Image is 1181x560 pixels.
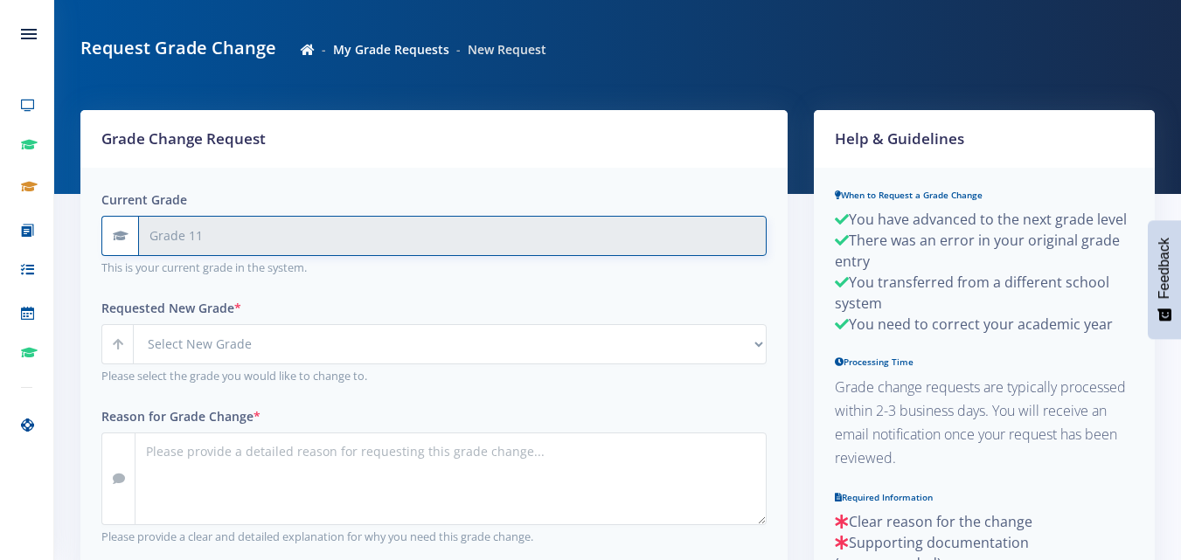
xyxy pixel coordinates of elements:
[1157,238,1172,299] span: Feedback
[835,376,1134,471] p: Grade change requests are typically processed within 2-3 business days. You will receive an email...
[101,128,537,150] h3: Grade Change Request
[835,189,1134,202] h6: When to Request a Grade Change
[835,128,1025,150] h3: Help & Guidelines
[101,407,261,425] label: Reason for Grade Change
[333,41,449,58] a: My Grade Requests
[835,209,1134,230] li: You have advanced to the next grade level
[835,314,1134,335] li: You need to correct your academic year
[80,35,276,61] h6: Request Grade Change
[101,259,767,276] small: This is your current grade in the system.
[449,40,546,59] li: New Request
[835,511,1134,532] li: Clear reason for the change
[101,368,767,384] small: Please select the grade you would like to change to.
[101,299,241,317] label: Requested New Grade
[101,190,187,209] label: Current Grade
[835,356,1134,369] h6: Processing Time
[835,230,1134,272] li: There was an error in your original grade entry
[835,272,1134,314] li: You transferred from a different school system
[1148,220,1181,339] button: Feedback - Show survey
[301,40,546,59] nav: breadcrumb
[835,491,1134,504] h6: Required Information
[101,529,767,545] small: Please provide a clear and detailed explanation for why you need this grade change.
